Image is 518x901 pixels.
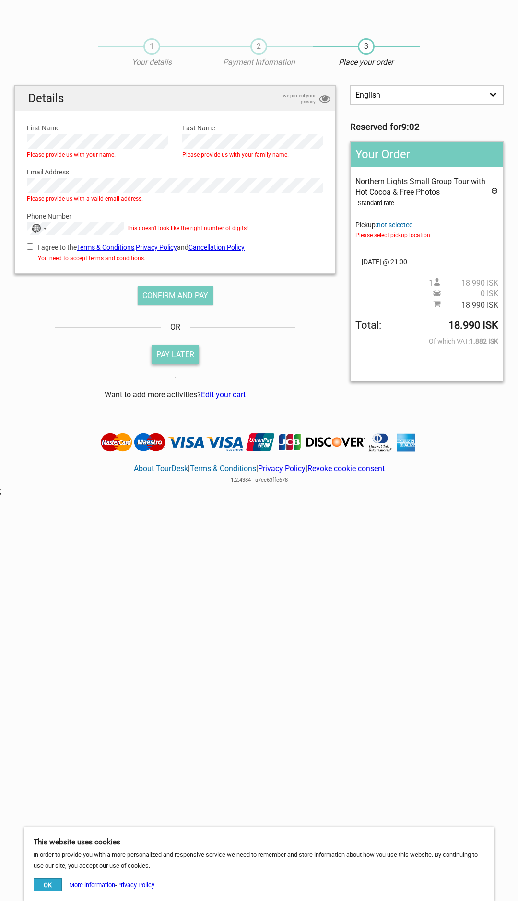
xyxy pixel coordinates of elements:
a: Privacy Policy [136,243,177,251]
a: More information [69,881,115,889]
p: Want to add more activities? [105,390,246,400]
span: 1 person(s) [429,278,498,289]
div: - [34,878,154,891]
div: In order to provide you with a more personalized and responsive service we need to remember and s... [24,827,494,901]
div: Standard rate [358,198,498,208]
span: Please select pickup location. [355,230,498,241]
span: Of which VAT: [355,336,498,347]
a: Privacy Policy [117,881,154,889]
span: Please provide us with your name. [27,151,116,158]
span: Please provide us with your family name. [182,151,289,158]
a: Edit your cart [201,390,246,399]
a: About TourDesk [134,464,188,473]
label: Email Address [27,167,323,177]
h3: Reserved for [350,122,504,132]
h2: Your Order [351,142,503,167]
h5: This website uses cookies [34,837,484,847]
a: Terms & Conditions [77,243,134,251]
label: Phone Number [27,211,323,221]
button: OK [34,878,62,891]
button: Confirm and pay [138,286,213,305]
span: 0 ISK [441,289,498,299]
span: Change pickup place [377,221,413,229]
span: or [161,323,190,332]
p: We're away right now. Please check back later! [13,17,108,24]
strong: 9:02 [401,122,420,132]
span: Pickup: [355,221,498,241]
span: 1 [143,38,160,55]
a: Cancellation Policy [188,243,245,251]
span: Total to be paid [355,320,498,331]
i: privacy protection [319,93,330,106]
button: Open LiveChat chat widget [110,15,122,26]
a: Revoke cookie consent [307,464,385,473]
div: | | | [98,452,420,485]
p: Your details [98,57,205,68]
span: [DATE] @ 21:00 [355,256,498,267]
span: Confirm and pay [142,291,208,300]
p: Payment Information [205,57,312,68]
span: Northern Lights Small Group Tour with Hot Cocoa & Free Photos [355,177,485,196]
span: Subtotal [433,300,498,311]
span: Pickup price [433,289,498,299]
span: 18.990 ISK [441,300,498,311]
p: Place your order [313,57,420,68]
a: Privacy Policy [258,464,306,473]
span: Please provide us with a valid email address. [27,196,143,202]
span: 3 [358,38,375,55]
strong: 18.990 ISK [448,320,498,331]
button: Selected country [27,222,51,235]
h2: Details [15,86,335,111]
span: 1.2.4384 - a7ec63ffc678 [231,477,288,483]
span: 2 [250,38,267,55]
span: we protect your privacy [268,93,316,104]
button: Pay Later [152,345,199,364]
div: You need to accept terms and conditions. [27,253,323,264]
span: This doesn't look like the right number of digits! [126,225,248,231]
span: 18.990 ISK [441,278,498,289]
label: Last Name [182,123,323,133]
strong: 1.882 ISK [470,336,498,347]
a: Terms & Conditions [190,464,256,473]
label: First Name [27,123,168,133]
img: Tourdesk accepts [98,432,420,453]
label: I agree to the , and [27,242,323,253]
